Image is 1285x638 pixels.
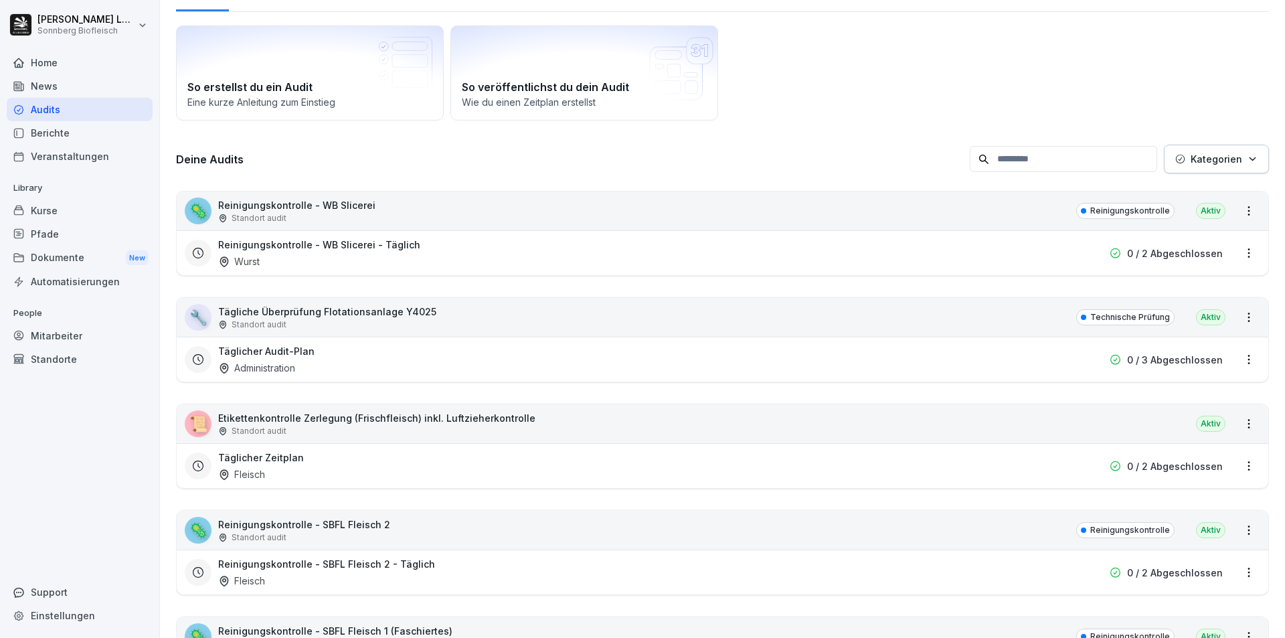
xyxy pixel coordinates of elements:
p: Reinigungskontrolle - SBFL Fleisch 1 (Faschiertes) [218,624,452,638]
p: 0 / 2 Abgeschlossen [1127,566,1223,580]
div: New [126,250,149,266]
p: Standort audit [232,319,286,331]
p: Standort audit [232,212,286,224]
p: People [7,303,153,324]
div: Fleisch [218,467,265,481]
div: Aktiv [1196,522,1225,538]
h2: So erstellst du ein Audit [187,79,432,95]
p: Reinigungskontrolle - WB Slicerei [218,198,375,212]
div: Administration [218,361,295,375]
div: Aktiv [1196,416,1225,432]
div: Support [7,580,153,604]
a: DokumenteNew [7,246,153,270]
p: Standort audit [232,532,286,544]
a: So erstellst du ein AuditEine kurze Anleitung zum Einstieg [176,25,444,121]
h3: Täglicher Audit-Plan [218,344,315,358]
p: [PERSON_NAME] Lumetsberger [37,14,135,25]
h3: Täglicher Zeitplan [218,451,304,465]
a: Berichte [7,121,153,145]
a: Pfade [7,222,153,246]
p: Sonnberg Biofleisch [37,26,135,35]
div: 🦠 [185,197,211,224]
p: Eine kurze Anleitung zum Einstieg [187,95,432,109]
h3: Reinigungskontrolle - SBFL Fleisch 2 - Täglich [218,557,435,571]
p: Standort audit [232,425,286,437]
a: Einstellungen [7,604,153,627]
a: News [7,74,153,98]
div: Fleisch [218,574,265,588]
p: 0 / 2 Abgeschlossen [1127,246,1223,260]
a: Mitarbeiter [7,324,153,347]
a: Automatisierungen [7,270,153,293]
p: Tägliche Überprüfung Flotationsanlage Y4025 [218,305,436,319]
div: 🔧 [185,304,211,331]
p: Technische Prüfung [1090,311,1170,323]
h3: Deine Audits [176,152,963,167]
a: Veranstaltungen [7,145,153,168]
a: Kurse [7,199,153,222]
div: Aktiv [1196,309,1225,325]
h2: So veröffentlichst du dein Audit [462,79,707,95]
div: 🦠 [185,517,211,544]
div: 📜 [185,410,211,437]
p: Kategorien [1191,152,1242,166]
div: Wurst [218,254,260,268]
p: Reinigungskontrolle [1090,205,1170,217]
p: Etikettenkontrolle Zerlegung (Frischfleisch) inkl. Luftzieherkontrolle [218,411,535,425]
div: Aktiv [1196,203,1225,219]
p: 0 / 3 Abgeschlossen [1127,353,1223,367]
p: 0 / 2 Abgeschlossen [1127,459,1223,473]
a: So veröffentlichst du dein AuditWie du einen Zeitplan erstellst [450,25,718,121]
a: Home [7,51,153,74]
a: Standorte [7,347,153,371]
h3: Reinigungskontrolle - WB Slicerei - Täglich [218,238,420,252]
button: Kategorien [1164,145,1269,173]
p: Library [7,177,153,199]
a: Audits [7,98,153,121]
p: Wie du einen Zeitplan erstellst [462,95,707,109]
p: Reinigungskontrolle [1090,524,1170,536]
p: Reinigungskontrolle - SBFL Fleisch 2 [218,517,390,532]
div: Dokumente [7,246,153,270]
